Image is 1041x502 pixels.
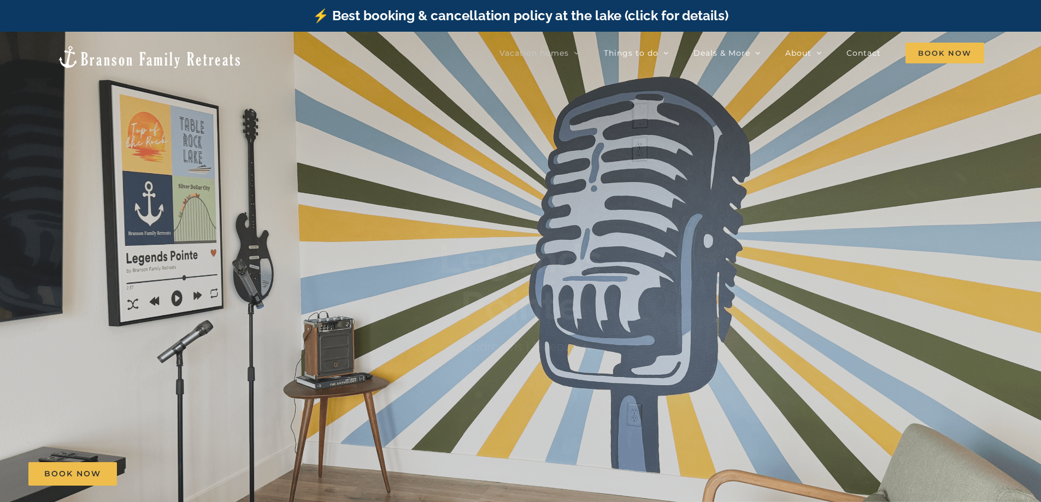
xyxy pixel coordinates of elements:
span: About [785,49,811,57]
nav: Main Menu [499,42,984,64]
b: Legends Pointe [439,235,602,329]
img: Branson Family Retreats Logo [57,45,242,69]
span: Book Now [44,469,101,479]
a: Vacation homes [499,42,579,64]
a: Contact [846,42,881,64]
a: Things to do [604,42,669,64]
a: Deals & More [693,42,761,64]
a: About [785,42,822,64]
a: ⚡️ Best booking & cancellation policy at the lake (click for details) [313,8,728,23]
span: Deals & More [693,49,750,57]
span: Vacation homes [499,49,569,57]
span: Contact [846,49,881,57]
h4: 7 Bedrooms | Sleeps 24 [455,340,587,354]
a: Book Now [28,462,117,486]
span: Book Now [905,43,984,63]
span: Things to do [604,49,658,57]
